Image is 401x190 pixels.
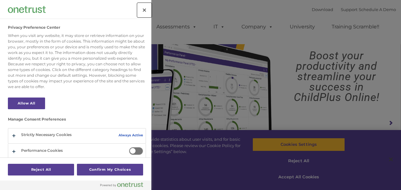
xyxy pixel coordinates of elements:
button: Close [137,3,151,17]
h3: Manage Consent Preferences [8,117,146,125]
a: Powered by OneTrust Opens in a new Tab [100,182,148,190]
button: Confirm My Choices [77,164,143,175]
img: Powered by OneTrust Opens in a new Tab [100,182,143,187]
span: Last name [88,42,107,46]
button: Allow All [8,98,45,109]
button: Reject All [8,164,74,175]
img: Company Logo [8,6,46,13]
h2: Privacy Preference Center [8,25,60,30]
span: Phone number [88,68,114,72]
div: When you visit any website, it may store or retrieve information on your browser, mostly in the f... [8,33,146,90]
div: Company Logo [8,3,46,16]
